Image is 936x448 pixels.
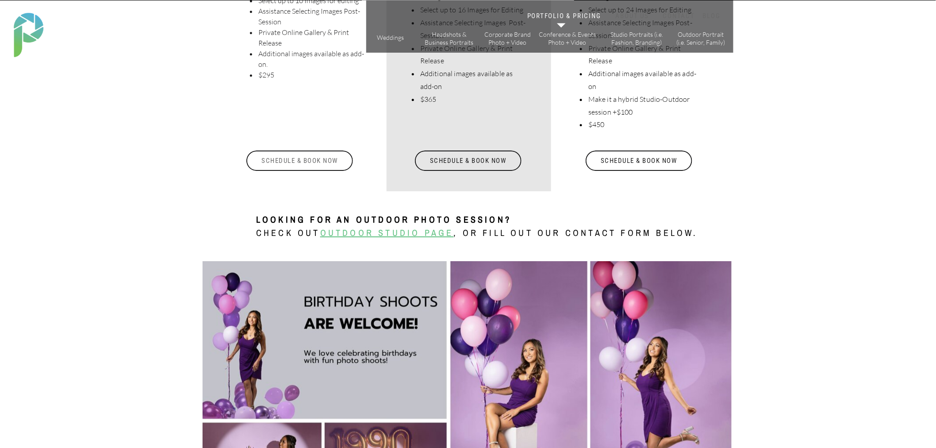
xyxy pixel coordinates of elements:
[424,31,474,46] a: Headshots & Business Portraits
[607,31,667,46] a: Studio Portraits (i.e. Fashion, Branding)
[587,67,700,93] li: Additional images available as add-on
[587,118,700,131] li: $450
[480,212,736,298] h2: Don't just take our word for it
[538,31,596,46] a: Conference & Events Photo + Video
[661,12,697,20] a: CONTACT
[419,42,527,68] li: Private Online Gallery & Print Release
[526,12,603,20] a: PORTFOLIO & PRICING
[483,12,520,20] a: HOME
[701,12,723,20] a: BLOG
[257,70,368,80] li: $295
[256,213,703,241] h2: Check out , or fill out our contact form below.
[257,6,368,27] li: Assistance Selecting Images Post-Session
[419,93,527,106] li: $365
[320,227,454,239] a: outdoor studio page
[414,151,522,171] a: Schedule & Book Now
[483,31,533,46] a: Corporate Brand Photo + Video
[587,93,700,119] li: Make it a hybrid Studio-Outdoor session +$100
[676,31,726,46] a: Outdoor Portrait (i.e. Senior, Family)
[257,48,368,70] li: Additional images available as add-on.
[587,42,700,68] li: Private Online Gallery & Print Release
[585,151,693,171] a: Schedule & Book Now
[256,213,511,225] b: Looking for an outdoor photo session?
[375,34,406,43] a: Weddings
[257,27,368,48] li: Private Online Gallery & Print Release
[419,67,527,93] li: Additional images available as add-on
[246,151,354,171] a: Schedule & Book Now
[614,12,651,20] a: ABOUT US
